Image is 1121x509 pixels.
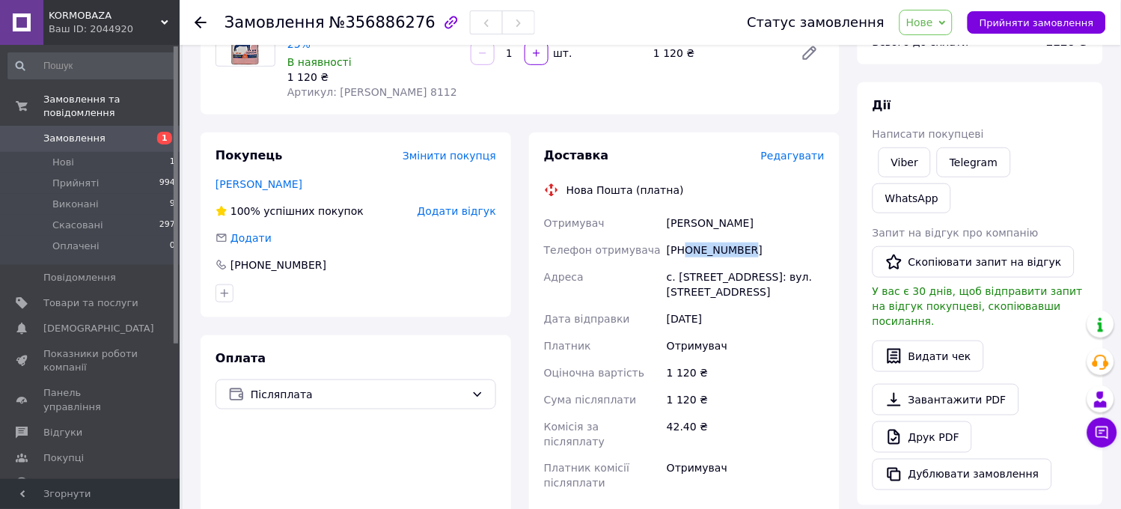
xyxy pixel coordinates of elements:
span: Оціночна вартість [544,367,644,379]
div: [PHONE_NUMBER] [229,257,328,272]
span: Оплата [216,351,266,365]
div: 1 120 ₴ [664,386,828,413]
span: Змінити покупця [403,150,496,162]
a: Добавка БМВД для свиней [PERSON_NAME] старт 10-30 кг 25% [287,8,458,50]
button: Дублювати замовлення [873,459,1052,490]
div: Нова Пошта (платна) [563,183,688,198]
span: 297 [159,219,175,232]
span: Додати [230,232,272,244]
span: Всього до сплати [873,36,969,48]
span: Платник комісії післяплати [544,463,629,490]
span: [DEMOGRAPHIC_DATA] [43,322,154,335]
span: Доставка [544,148,609,162]
span: Артикул: [PERSON_NAME] 8112 [287,86,457,98]
span: В наявності [287,56,352,68]
span: Комісія за післяплату [544,421,605,448]
span: 1 [170,156,175,169]
div: Повернутися назад [195,15,207,30]
div: [PERSON_NAME] [664,210,828,237]
span: Показники роботи компанії [43,347,138,374]
span: Адреса [544,271,584,283]
span: Замовлення [224,13,325,31]
span: Нове [906,16,933,28]
span: У вас є 30 днів, щоб відправити запит на відгук покупцеві, скопіювавши посилання. [873,285,1083,327]
span: Скасовані [52,219,103,232]
span: Прийняті [52,177,99,190]
span: Післяплата [251,386,465,403]
div: Отримувач [664,455,828,497]
span: Панель управління [43,386,138,413]
button: Видати чек [873,341,984,372]
span: Редагувати [761,150,825,162]
a: Telegram [937,147,1010,177]
div: [PHONE_NUMBER] [664,237,828,263]
div: Статус замовлення [748,15,885,30]
div: успішних покупок [216,204,364,219]
span: Сума післяплати [544,394,637,406]
div: 1 120 ₴ [287,70,459,85]
div: Ваш ID: 2044920 [49,22,180,36]
span: Отримувач [544,217,605,229]
input: Пошук [7,52,177,79]
span: Дата відправки [544,313,630,325]
a: Друк PDF [873,421,972,453]
span: Додати відгук [418,205,496,217]
span: Відгуки [43,426,82,439]
span: Написати покупцеві [873,128,984,140]
div: 1 120 ₴ [664,359,828,386]
span: KORMOBAZA [49,9,161,22]
span: 100% [230,205,260,217]
span: Покупець [216,148,283,162]
div: шт. [550,46,574,61]
div: с. [STREET_ADDRESS]: вул. [STREET_ADDRESS] [664,263,828,305]
span: Покупці [43,451,84,465]
span: Дії [873,98,891,112]
span: Замовлення та повідомлення [43,93,180,120]
span: Нові [52,156,74,169]
span: Товари та послуги [43,296,138,310]
span: Платник [544,340,591,352]
span: Повідомлення [43,271,116,284]
button: Скопіювати запит на відгук [873,246,1075,278]
div: 1 120 ₴ [647,43,789,64]
span: Оплачені [52,240,100,253]
a: WhatsApp [873,183,951,213]
span: Каталог ProSale [43,477,124,490]
span: Прийняти замовлення [980,17,1094,28]
div: 42.40 ₴ [664,413,828,455]
span: 9 [170,198,175,211]
span: №356886276 [329,13,436,31]
span: Виконані [52,198,99,211]
span: 1 [157,132,172,144]
a: Viber [879,147,931,177]
div: Отримувач [664,332,828,359]
button: Прийняти замовлення [968,11,1106,34]
span: 994 [159,177,175,190]
span: Запит на відгук про компанію [873,227,1039,239]
a: Редагувати [795,38,825,68]
b: 1120 ₴ [1046,36,1088,48]
button: Чат з покупцем [1087,418,1117,448]
a: [PERSON_NAME] [216,178,302,190]
div: [DATE] [664,305,828,332]
span: 0 [170,240,175,253]
span: Телефон отримувача [544,244,661,256]
span: Замовлення [43,132,106,145]
a: Завантажити PDF [873,384,1019,415]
